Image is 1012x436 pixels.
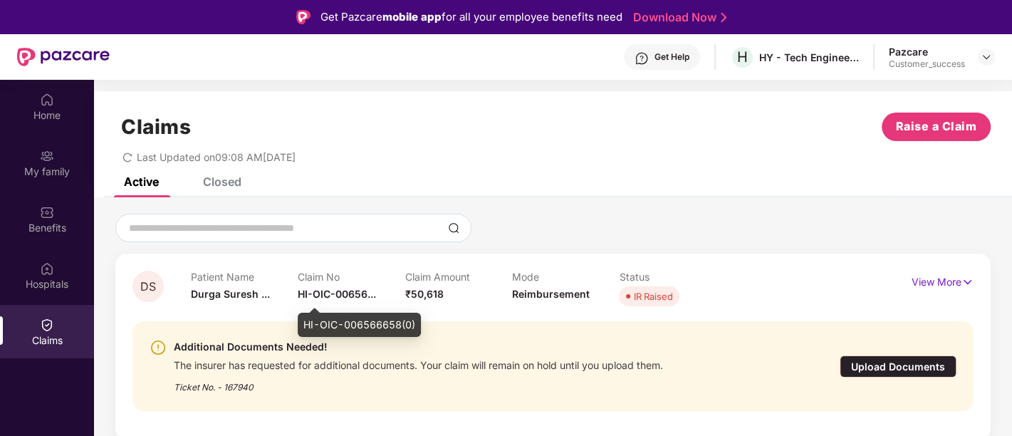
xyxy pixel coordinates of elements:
[512,288,590,300] span: Reimbursement
[961,274,974,290] img: svg+xml;base64,PHN2ZyB4bWxucz0iaHR0cDovL3d3dy53My5vcmcvMjAwMC9zdmciIHdpZHRoPSIxNyIgaGVpZ2h0PSIxNy...
[448,222,459,234] img: svg+xml;base64,PHN2ZyBpZD0iU2VhcmNoLTMyeDMyIiB4bWxucz0iaHR0cDovL3d3dy53My5vcmcvMjAwMC9zdmciIHdpZH...
[635,51,649,66] img: svg+xml;base64,PHN2ZyBpZD0iSGVscC0zMngzMiIgeG1sbnM9Imh0dHA6Ly93d3cudzMub3JnLzIwMDAvc3ZnIiB3aWR0aD...
[382,10,442,24] strong: mobile app
[298,288,376,300] span: HI-OIC-00656...
[633,289,672,303] div: IR Raised
[121,115,191,139] h1: Claims
[174,372,663,394] div: Ticket No. - 167940
[174,355,663,372] div: The insurer has requested for additional documents. Your claim will remain on hold until you uplo...
[737,48,748,66] span: H
[122,151,132,163] span: redo
[40,149,54,163] img: svg+xml;base64,PHN2ZyB3aWR0aD0iMjAiIGhlaWdodD0iMjAiIHZpZXdCb3g9IjAgMCAyMCAyMCIgZmlsbD0ibm9uZSIgeG...
[981,51,992,63] img: svg+xml;base64,PHN2ZyBpZD0iRHJvcGRvd24tMzJ4MzIiIHhtbG5zPSJodHRwOi8vd3d3LnczLm9yZy8yMDAwL3N2ZyIgd2...
[512,271,619,283] p: Mode
[912,271,974,290] p: View More
[203,175,241,189] div: Closed
[896,118,977,135] span: Raise a Claim
[298,271,405,283] p: Claim No
[405,271,512,283] p: Claim Amount
[882,113,991,141] button: Raise a Claim
[296,10,311,24] img: Logo
[619,271,726,283] p: Status
[889,58,965,70] div: Customer_success
[721,10,726,25] img: Stroke
[40,205,54,219] img: svg+xml;base64,PHN2ZyBpZD0iQmVuZWZpdHMiIHhtbG5zPSJodHRwOi8vd3d3LnczLm9yZy8yMDAwL3N2ZyIgd2lkdGg9Ij...
[137,151,296,163] span: Last Updated on 09:08 AM[DATE]
[320,9,622,26] div: Get Pazcare for all your employee benefits need
[150,339,167,356] img: svg+xml;base64,PHN2ZyBpZD0iV2FybmluZ18tXzI0eDI0IiBkYXRhLW5hbWU9Ildhcm5pbmcgLSAyNHgyNCIgeG1sbnM9Im...
[654,51,689,63] div: Get Help
[40,261,54,276] img: svg+xml;base64,PHN2ZyBpZD0iSG9zcGl0YWxzIiB4bWxucz0iaHR0cDovL3d3dy53My5vcmcvMjAwMC9zdmciIHdpZHRoPS...
[633,10,722,25] a: Download Now
[191,288,270,300] span: Durga Suresh ...
[40,318,54,332] img: svg+xml;base64,PHN2ZyBpZD0iQ2xhaW0iIHhtbG5zPSJodHRwOi8vd3d3LnczLm9yZy8yMDAwL3N2ZyIgd2lkdGg9IjIwIi...
[40,93,54,107] img: svg+xml;base64,PHN2ZyBpZD0iSG9tZSIgeG1sbnM9Imh0dHA6Ly93d3cudzMub3JnLzIwMDAvc3ZnIiB3aWR0aD0iMjAiIG...
[298,313,421,337] div: HI-OIC-006566658(0)
[889,45,965,58] div: Pazcare
[405,288,444,300] span: ₹50,618
[17,48,110,66] img: New Pazcare Logo
[174,338,663,355] div: Additional Documents Needed!
[140,281,156,293] span: DS
[840,355,956,378] div: Upload Documents
[124,175,159,189] div: Active
[759,51,859,64] div: HY - Tech Engineers Limited
[191,271,298,283] p: Patient Name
